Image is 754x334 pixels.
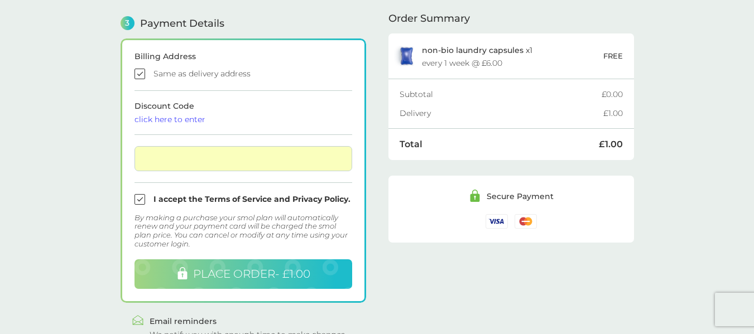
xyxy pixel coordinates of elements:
div: click here to enter [135,115,352,123]
span: 3 [121,16,135,30]
img: /assets/icons/cards/mastercard.svg [515,214,537,228]
div: Secure Payment [487,192,554,200]
div: Billing Address [135,52,352,60]
div: Delivery [400,109,603,117]
div: Total [400,140,599,149]
div: Email reminders [150,317,355,325]
div: Subtotal [400,90,602,98]
div: every 1 week @ £6.00 [422,59,502,67]
div: £1.00 [599,140,623,149]
span: non-bio laundry capsules [422,45,524,55]
div: £0.00 [602,90,623,98]
iframe: Secure card payment input frame [139,154,348,163]
p: x 1 [422,46,532,55]
div: By making a purchase your smol plan will automatically renew and your payment card will be charge... [135,214,352,248]
span: Order Summary [388,13,470,23]
div: £1.00 [603,109,623,117]
button: PLACE ORDER- £1.00 [135,259,352,289]
p: FREE [603,50,623,62]
span: PLACE ORDER - £1.00 [193,267,310,280]
span: Discount Code [135,101,352,123]
img: /assets/icons/cards/visa.svg [486,214,508,228]
span: Payment Details [140,18,224,28]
